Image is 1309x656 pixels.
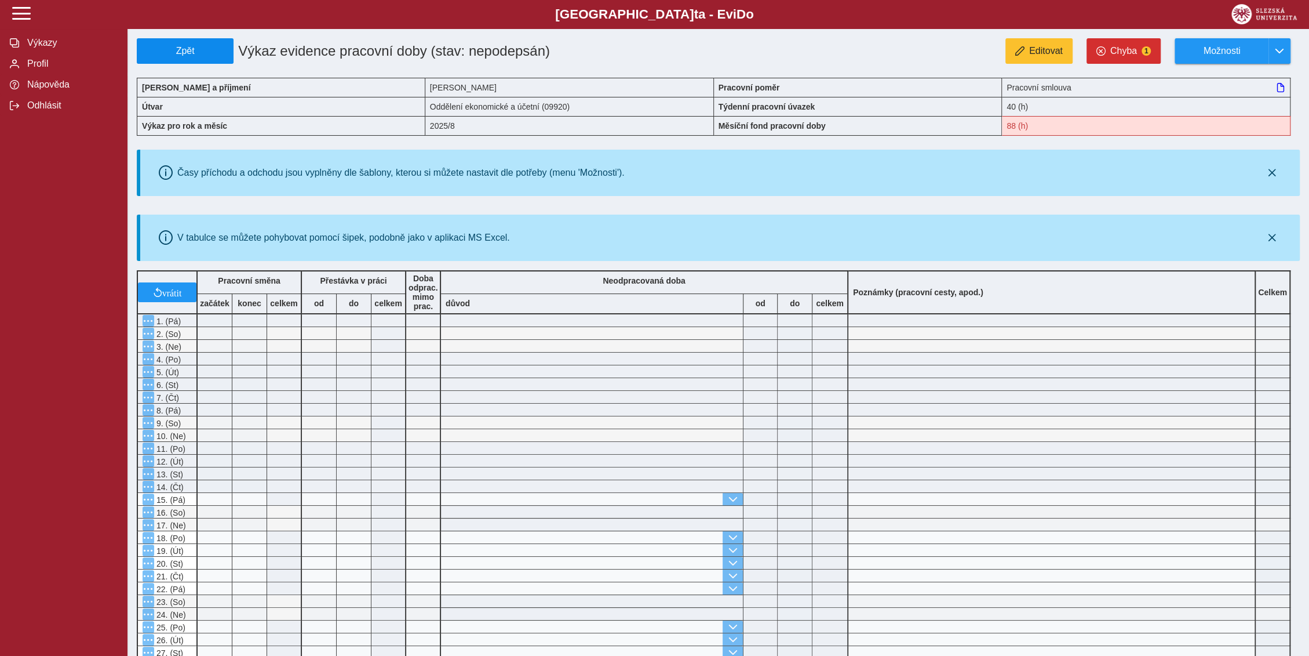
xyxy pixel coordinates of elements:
span: 7. (Čt) [154,393,179,403]
button: Menu [143,545,154,556]
button: Zpět [137,38,234,64]
span: 17. (Ne) [154,521,186,530]
span: 5. (Út) [154,368,179,377]
b: Neodpracovaná doba [603,276,685,285]
span: 23. (So) [154,597,185,607]
span: Editovat [1029,46,1063,56]
b: Doba odprac. mimo prac. [409,274,438,311]
b: celkem [812,299,847,308]
b: Útvar [142,102,163,111]
span: 1. (Pá) [154,317,181,326]
button: Menu [143,532,154,543]
b: konec [232,299,267,308]
b: začátek [198,299,232,308]
span: 2. (So) [154,329,181,339]
button: Menu [143,366,154,378]
b: celkem [267,299,301,308]
button: Menu [143,340,154,352]
b: Výkaz pro rok a měsíc [142,121,227,131]
h1: Výkaz evidence pracovní doby (stav: nepodepsán) [234,38,621,64]
img: logo_web_su.png [1231,4,1297,24]
button: Menu [143,494,154,505]
button: Menu [143,430,154,441]
span: vrátit [162,288,182,297]
button: Menu [143,328,154,339]
button: Menu [143,417,154,429]
span: 16. (So) [154,508,185,517]
button: Menu [143,596,154,607]
span: Profil [24,59,118,69]
b: od [743,299,777,308]
span: 6. (St) [154,380,178,390]
button: Editovat [1005,38,1073,64]
span: D [736,7,746,21]
b: do [337,299,371,308]
button: Menu [143,468,154,480]
span: 12. (Út) [154,457,184,466]
button: Menu [143,455,154,467]
div: 40 (h) [1002,97,1290,116]
b: [PERSON_NAME] a příjmení [142,83,250,92]
b: Pracovní poměr [719,83,780,92]
b: Přestávka v práci [320,276,386,285]
span: 22. (Pá) [154,585,185,594]
button: Menu [143,392,154,403]
button: Možnosti [1175,38,1268,64]
b: Poznámky (pracovní cesty, apod.) [848,288,988,297]
span: 3. (Ne) [154,342,181,351]
span: 24. (Ne) [154,610,186,619]
div: Časy příchodu a odchodu jsou vyplněny dle šablony, kterou si můžete nastavit dle potřeby (menu 'M... [177,168,625,178]
b: Týdenní pracovní úvazek [719,102,815,111]
button: Menu [143,557,154,569]
b: Celkem [1258,288,1287,297]
div: V tabulce se můžete pohybovat pomocí šipek, podobně jako v aplikaci MS Excel. [177,233,510,243]
b: [GEOGRAPHIC_DATA] a - Evi [35,7,1274,22]
button: Menu [143,379,154,390]
span: Chyba [1110,46,1137,56]
span: 11. (Po) [154,444,185,454]
button: Menu [143,621,154,633]
button: Menu [143,634,154,646]
button: Menu [143,353,154,365]
span: 18. (Po) [154,534,185,543]
span: 15. (Pá) [154,495,185,505]
button: Menu [143,443,154,454]
span: o [746,7,754,21]
button: Menu [143,481,154,492]
b: Pracovní směna [218,276,280,285]
span: Zpět [142,46,228,56]
span: Výkazy [24,38,118,48]
span: 14. (Čt) [154,483,184,492]
span: 13. (St) [154,470,183,479]
b: od [302,299,336,308]
div: 2025/8 [425,116,714,136]
b: celkem [371,299,405,308]
span: 9. (So) [154,419,181,428]
b: Měsíční fond pracovní doby [719,121,826,131]
button: vrátit [138,282,196,302]
button: Menu [143,404,154,416]
span: 4. (Po) [154,355,181,364]
button: Menu [143,583,154,595]
span: 8. (Pá) [154,406,181,415]
button: Chyba1 [1086,38,1161,64]
b: důvod [446,299,470,308]
button: Menu [143,315,154,327]
button: Menu [143,608,154,620]
div: [PERSON_NAME] [425,78,714,97]
span: 25. (Po) [154,623,185,632]
span: 26. (Út) [154,636,184,645]
span: 21. (Čt) [154,572,184,581]
span: Nápověda [24,79,118,90]
button: Menu [143,570,154,582]
span: 10. (Ne) [154,432,186,441]
div: Fond pracovní doby (88 h) a součet hodin ( h) se neshodují! [1002,116,1290,136]
button: Menu [143,519,154,531]
span: Možnosti [1184,46,1259,56]
span: 19. (Út) [154,546,184,556]
div: Oddělení ekonomické a účetní (09920) [425,97,714,116]
span: t [694,7,698,21]
span: 1 [1142,46,1151,56]
button: Menu [143,506,154,518]
b: do [778,299,812,308]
